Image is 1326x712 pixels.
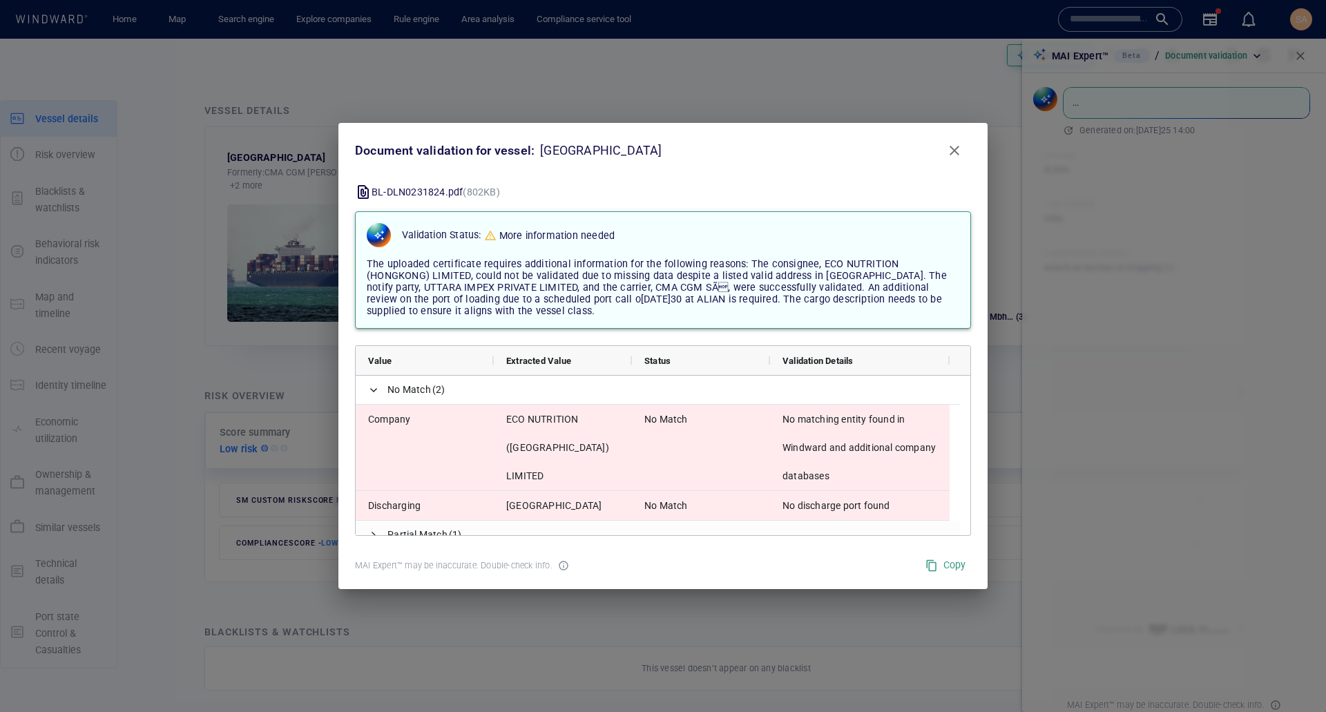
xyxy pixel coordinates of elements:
button: Close [938,134,971,167]
div: [GEOGRAPHIC_DATA] [535,142,667,160]
button: Copy [920,552,971,578]
span: [GEOGRAPHIC_DATA] [506,492,619,520]
span: No discharge port found [782,492,937,520]
span: ECO NUTRITION ([GEOGRAPHIC_DATA]) LIMITED [506,405,619,490]
span: No Match [644,492,758,520]
span: Status [644,356,671,366]
span: Partial Match [387,521,448,549]
span: No Match [644,405,758,434]
iframe: Chat [1267,650,1316,702]
span: STRATFORD [535,142,667,160]
span: Company [368,405,481,434]
span: (1) [449,521,462,549]
span: (2) [432,376,445,404]
div: Document validation for vessel: [355,141,668,161]
p: BL-DLN0231824.pdf [372,184,500,200]
span: (802KB) [463,186,499,198]
h6: Validation Status: [402,227,481,244]
span: No matching entity found in Windward and additional company databases [782,405,937,490]
span: Value [368,356,392,366]
span: The uploaded certificate requires additional information for the following reasons: The consignee... [367,258,947,317]
span: Discharging [368,492,481,520]
span: Validation Details [782,356,854,366]
span: Extracted Value [506,356,571,366]
div: MAI Expert™ may be inaccurate. Double-check info. [352,557,555,575]
span: No Match [387,376,431,404]
span: Copy [925,557,965,574]
p: More information needed [499,227,615,244]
